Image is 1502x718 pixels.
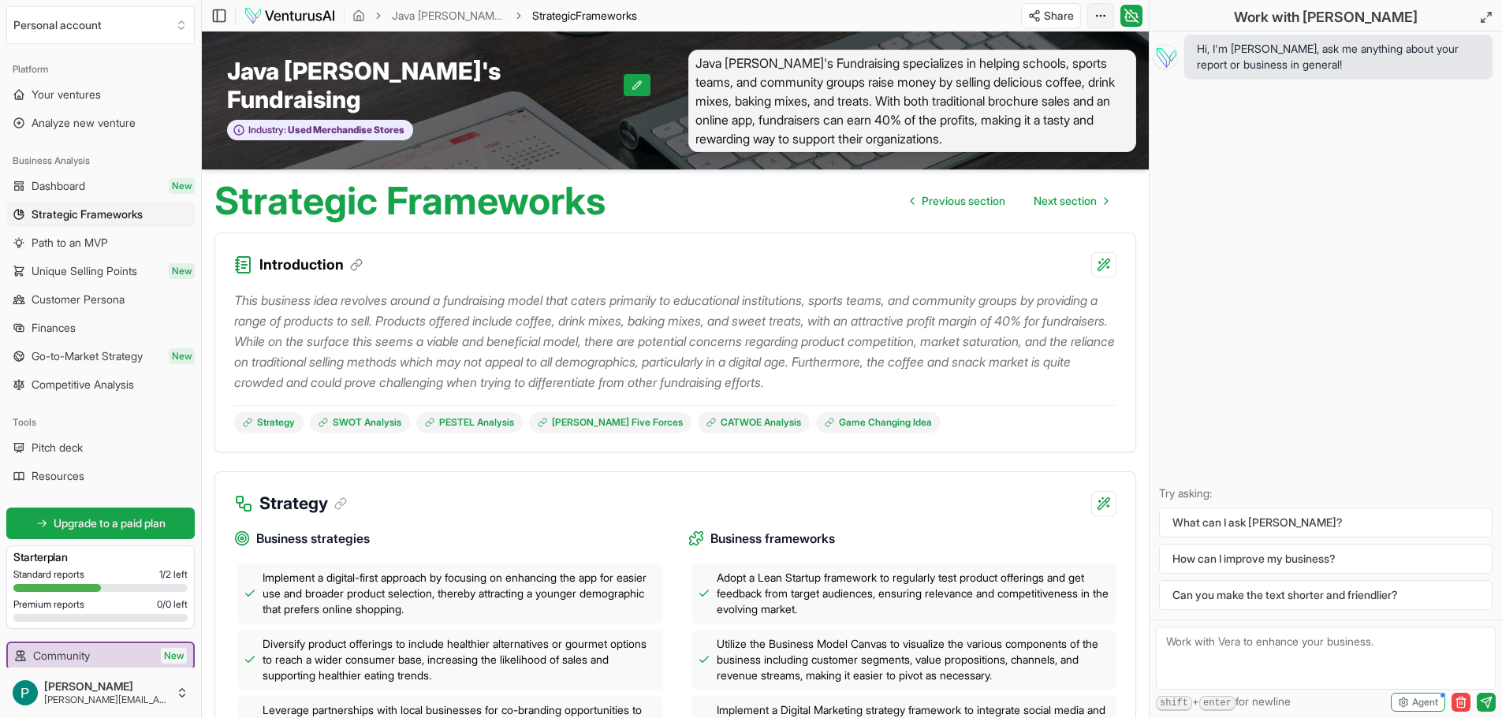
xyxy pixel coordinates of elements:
[6,435,195,460] a: Pitch deck
[1159,508,1493,538] button: What can I ask [PERSON_NAME]?
[1234,6,1418,28] h2: Work with [PERSON_NAME]
[6,508,195,539] a: Upgrade to a paid plan
[227,120,413,141] button: Industry:Used Merchandise Stores
[1021,3,1081,28] button: Share
[1199,696,1236,711] kbd: enter
[6,173,195,199] a: DashboardNew
[32,87,101,102] span: Your ventures
[1156,694,1291,711] span: + for newline
[717,636,1111,683] span: Utilize the Business Model Canvas to visualize the various components of the business including c...
[32,292,125,307] span: Customer Persona
[6,6,195,44] button: Select an organization
[286,124,404,136] span: Used Merchandise Stores
[416,412,523,433] a: PESTEL Analysis
[32,206,143,222] span: Strategic Frameworks
[6,372,195,397] a: Competitive Analysis
[392,8,505,24] a: Java [PERSON_NAME]'s Fundraising
[6,344,195,369] a: Go-to-Market StrategyNew
[263,636,657,683] span: Diversify product offerings to include healthier alternatives or gourmet options to reach a wider...
[6,259,195,284] a: Unique Selling PointsNew
[1197,41,1480,73] span: Hi, I'm [PERSON_NAME], ask me anything about your report or business in general!
[263,570,657,617] span: Implement a digital-first approach by focusing on enhancing the app for easier use and broader pr...
[6,148,195,173] div: Business Analysis
[234,290,1116,392] p: This business idea revolves around a fundraising model that caters primarily to educational insti...
[1159,485,1493,501] p: Try asking:
[32,235,108,251] span: Path to an MVP
[44,679,170,694] span: [PERSON_NAME]
[44,694,170,706] span: [PERSON_NAME][EMAIL_ADDRESS][PERSON_NAME][DOMAIN_NAME]
[6,230,195,255] a: Path to an MVP
[32,320,76,336] span: Finances
[310,412,410,433] a: SWOT Analysis
[13,598,84,611] span: Premium reports
[6,82,195,107] a: Your ventures
[717,570,1111,617] span: Adopt a Lean Startup framework to regularly test product offerings and get feedback from target a...
[169,263,195,279] span: New
[159,568,188,581] span: 1 / 2 left
[6,315,195,340] a: Finances
[32,348,143,364] span: Go-to-Market Strategy
[1153,44,1178,69] img: Vera
[256,529,370,549] span: Business strategies
[698,412,810,433] a: CATWOE Analysis
[816,412,941,433] a: Game Changing Idea
[1412,696,1438,709] span: Agent
[54,515,166,531] span: Upgrade to a paid plan
[32,440,83,456] span: Pitch deck
[32,263,137,279] span: Unique Selling Points
[1159,580,1493,610] button: Can you make the text shorter and friendlier?
[1034,193,1097,209] span: Next section
[922,193,1005,209] span: Previous section
[6,287,195,312] a: Customer Persona
[32,178,85,194] span: Dashboard
[710,529,835,549] span: Business frameworks
[13,680,38,705] img: ACg8ocKfFIZJEZl04gMsMaozmyc9yUBwJSR0uoD_V9UKtLzl43yCXg=s96-c
[576,9,637,22] span: Frameworks
[1044,8,1074,24] span: Share
[234,412,304,433] a: Strategy
[532,8,637,24] span: StrategicFrameworks
[6,57,195,82] div: Platform
[6,202,195,227] a: Strategic Frameworks
[6,110,195,136] a: Analyze new venture
[898,185,1120,217] nav: pagination
[688,50,1137,152] span: Java [PERSON_NAME]'s Fundraising specializes in helping schools, sports teams, and community grou...
[6,674,195,712] button: [PERSON_NAME][PERSON_NAME][EMAIL_ADDRESS][PERSON_NAME][DOMAIN_NAME]
[32,468,84,484] span: Resources
[8,643,193,668] a: CommunityNew
[352,8,637,24] nav: breadcrumb
[898,185,1018,217] a: Go to previous page
[1021,185,1120,217] a: Go to next page
[13,568,84,581] span: Standard reports
[248,124,286,136] span: Industry:
[32,377,134,392] span: Competitive Analysis
[169,348,195,364] span: New
[227,57,624,113] span: Java [PERSON_NAME]'s Fundraising
[259,491,347,516] h3: Strategy
[33,648,90,664] span: Community
[1156,696,1192,711] kbd: shift
[259,254,363,276] h3: Introduction
[6,410,195,435] div: Tools
[1159,544,1493,574] button: How can I improve my business?
[169,178,195,194] span: New
[157,598,188,611] span: 0 / 0 left
[13,549,188,565] h3: Starter plan
[214,182,606,220] h1: Strategic Frameworks
[161,648,187,664] span: New
[244,6,336,25] img: logo
[529,412,691,433] a: [PERSON_NAME] Five Forces
[32,115,136,131] span: Analyze new venture
[6,463,195,489] a: Resources
[1391,693,1445,712] button: Agent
